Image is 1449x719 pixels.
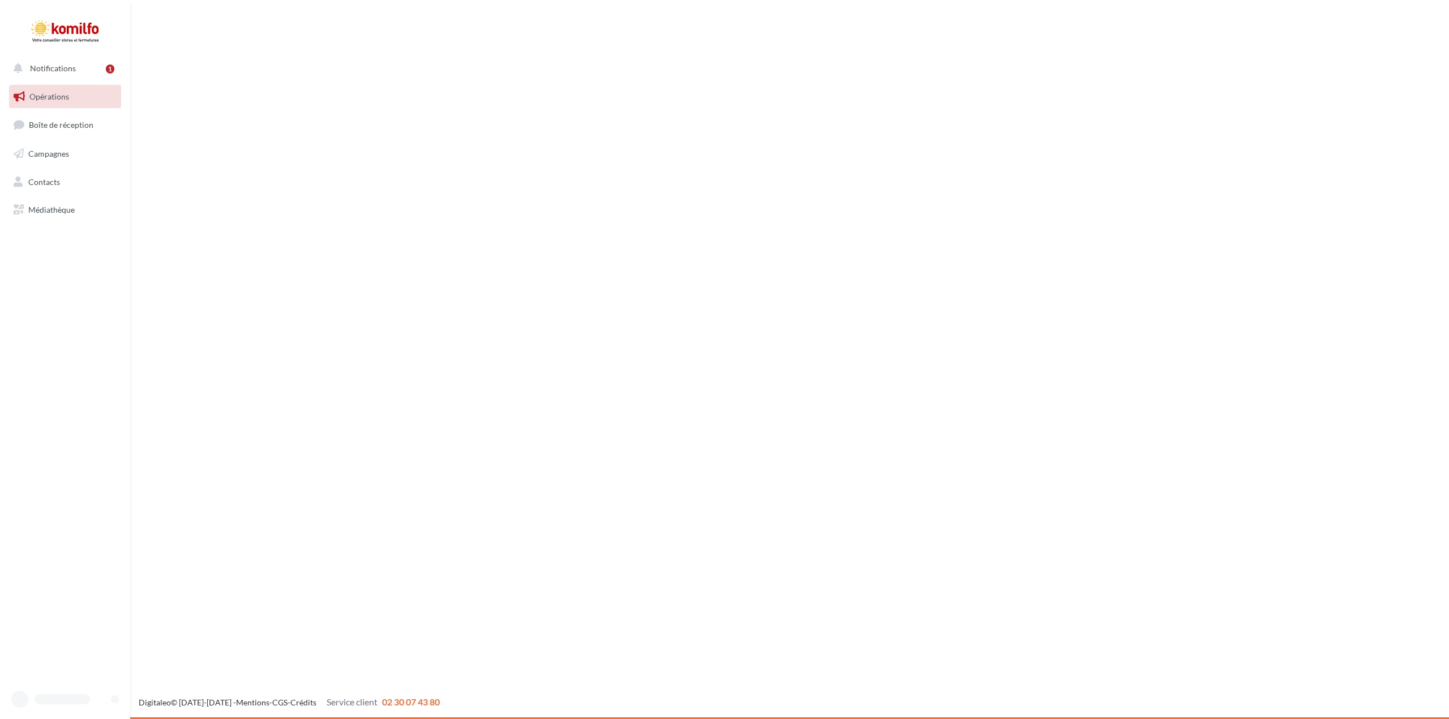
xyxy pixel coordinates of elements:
[29,120,93,130] span: Boîte de réception
[139,698,440,707] span: © [DATE]-[DATE] - - -
[7,85,123,109] a: Opérations
[28,205,75,214] span: Médiathèque
[272,698,288,707] a: CGS
[106,64,114,74] div: 1
[28,149,69,158] span: Campagnes
[139,698,171,707] a: Digitaleo
[236,698,269,707] a: Mentions
[7,57,119,80] button: Notifications 1
[7,113,123,137] a: Boîte de réception
[30,63,76,73] span: Notifications
[29,92,69,101] span: Opérations
[28,176,60,186] span: Contacts
[327,696,378,707] span: Service client
[382,696,440,707] span: 02 30 07 43 80
[7,170,123,194] a: Contacts
[7,198,123,222] a: Médiathèque
[7,142,123,166] a: Campagnes
[290,698,316,707] a: Crédits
